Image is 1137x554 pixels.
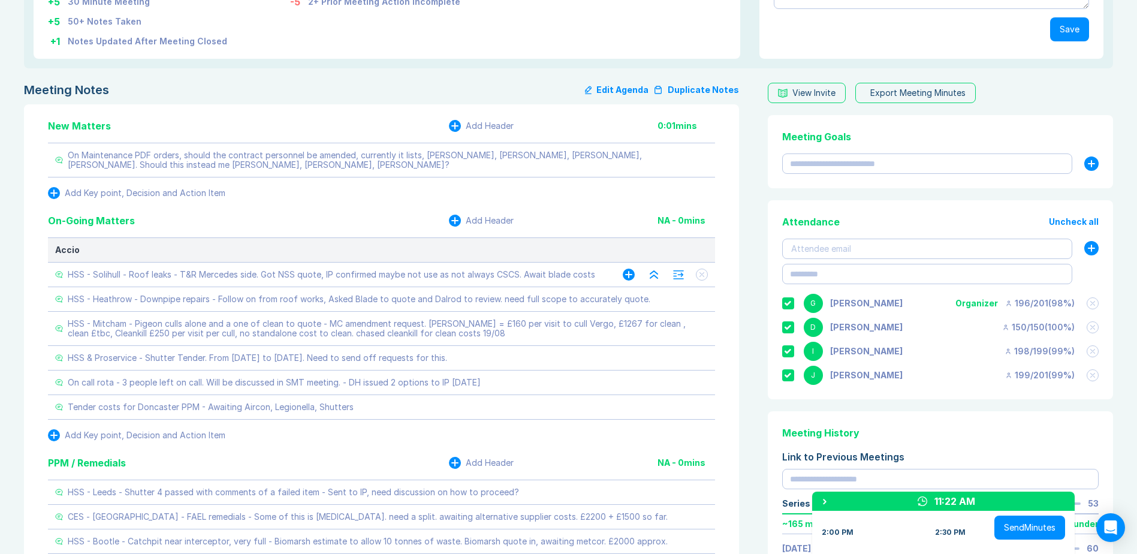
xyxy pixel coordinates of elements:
td: 50+ Notes Taken [67,10,228,29]
div: Export Meeting Minutes [870,88,966,98]
button: Edit Agenda [585,83,649,97]
div: David Hayter [830,323,903,332]
div: On-Going Matters [48,213,135,228]
div: I [804,342,823,361]
td: Notes Updated After Meeting Closed [67,29,228,49]
button: Add Header [449,120,514,132]
div: HSS - Leeds - Shutter 4 passed with comments of a failed item - Sent to IP, need discussion on ho... [68,487,519,497]
div: HSS - Mitcham - Pigeon culls alone and a one of clean to quote - MC amendment request. [PERSON_NA... [68,319,708,338]
div: On Maintenance PDF orders, should the contract personnel be amended, currently it lists, [PERSON_... [68,150,708,170]
div: Gemma White [830,299,903,308]
div: Add Header [466,216,514,225]
div: PPM / Remedials [48,456,126,470]
button: Uncheck all [1049,217,1099,227]
div: Attendance [782,215,840,229]
div: Meeting Goals [782,130,1099,144]
div: ~ 165 mins early [782,519,850,529]
div: 11:22 AM [934,494,975,508]
button: Add Key point, Decision and Action Item [48,429,225,441]
div: 198 / 199 ( 99 %) [1005,347,1075,356]
div: CES - [GEOGRAPHIC_DATA] - FAEL remedials - Some of this is [MEDICAL_DATA]. need a split. awaiting... [68,512,668,522]
div: New Matters [48,119,111,133]
a: [DATE] [782,544,811,553]
div: Iain Parnell [830,347,903,356]
button: Export Meeting Minutes [855,83,976,103]
div: 2:30 PM [935,528,966,537]
div: Meeting History [782,426,1099,440]
button: Add Header [449,457,514,469]
div: Add Key point, Decision and Action Item [65,430,225,440]
div: Add Key point, Decision and Action Item [65,188,225,198]
div: Open Intercom Messenger [1096,513,1125,542]
td: + 1 [43,29,67,49]
button: Duplicate Notes [653,83,739,97]
div: NA - 0 mins [658,458,715,468]
div: On call rota - 3 people left on call. Will be discussed in SMT meeting. - DH issued 2 options to ... [68,378,481,387]
button: View Invite [768,83,846,103]
div: HSS & Proservice - Shutter Tender. From [DATE] to [DATE]. Need to send off requests for this. [68,353,447,363]
div: 199 / 201 ( 99 %) [1005,371,1075,380]
div: Add Header [466,458,514,468]
div: 0:01 mins [658,121,715,131]
div: HSS - Heathrow - Downpipe repairs - Follow on from roof works, Asked Blade to quote and Dalrod to... [68,294,650,304]
td: + 5 [43,10,67,29]
div: Series Average [782,499,848,508]
div: J [804,366,823,385]
div: 53 [1088,499,1099,508]
div: 150 / 150 ( 100 %) [1002,323,1075,332]
button: Save [1050,17,1089,41]
button: Add Header [449,215,514,227]
div: Accio [55,245,708,255]
div: Meeting Notes [24,83,109,97]
div: HSS - Solihull - Roof leaks - T&R Mercedes side. Got NSS quote, IP confirmed maybe not use as not... [68,270,595,279]
div: Tender costs for Doncaster PPM - Awaiting Aircon, Legionella, Shutters [68,402,354,412]
div: 60 [1087,544,1099,553]
button: Add Key point, Decision and Action Item [48,187,225,199]
div: Organizer [955,299,998,308]
div: Jonny Welbourn [830,371,903,380]
div: Link to Previous Meetings [782,450,1099,464]
div: View Invite [792,88,836,98]
div: Add Header [466,121,514,131]
div: D [804,318,823,337]
div: G [804,294,823,313]
div: HSS - Bootle - Catchpit near interceptor, very full - Biomarsh estimate to allow 10 tonnes of was... [68,537,668,546]
div: 2:00 PM [822,528,853,537]
div: 196 / 201 ( 98 %) [1005,299,1075,308]
div: NA - 0 mins [658,216,715,225]
button: SendMinutes [994,516,1065,540]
